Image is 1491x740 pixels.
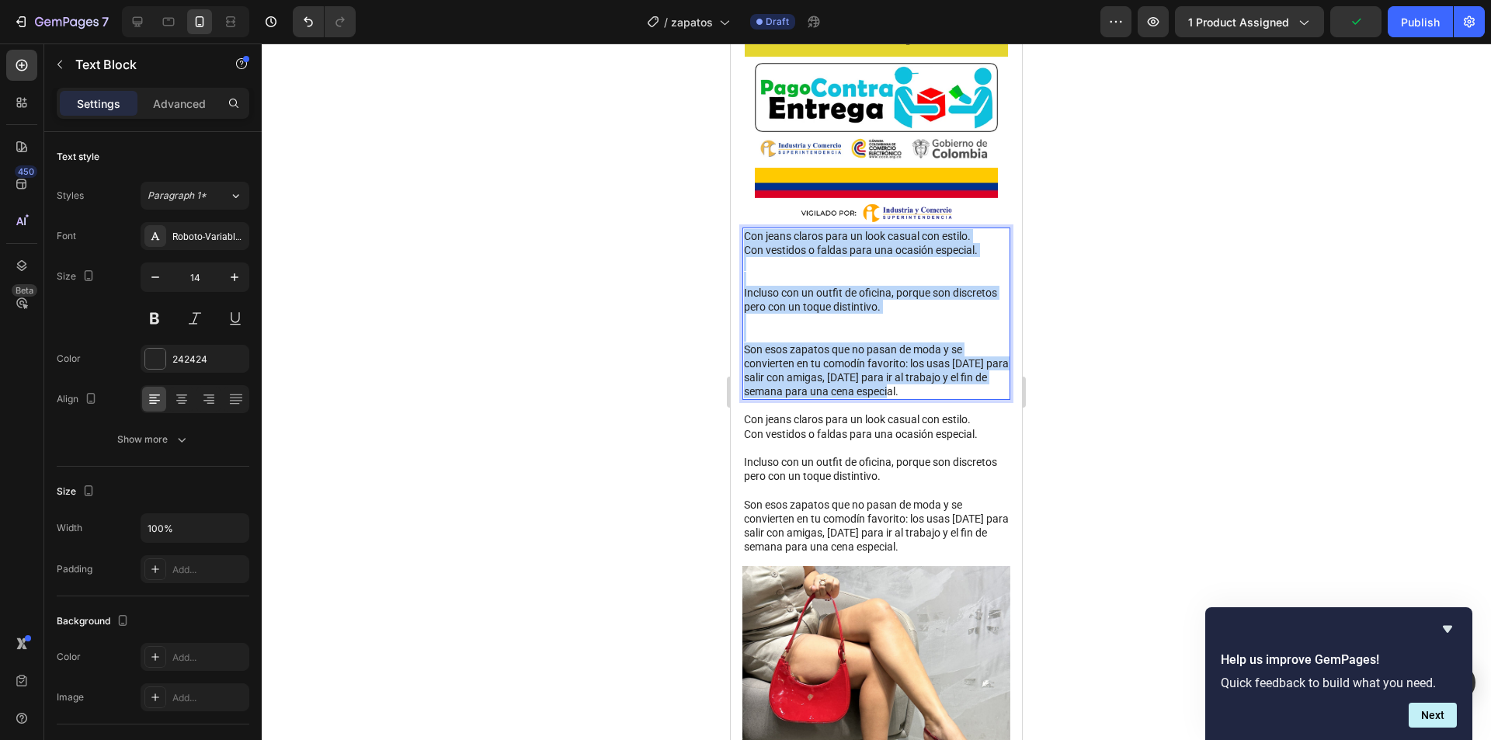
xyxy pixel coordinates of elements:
div: Add... [172,691,245,705]
div: Styles [57,189,84,203]
span: zapatos [671,14,713,30]
button: Show more [57,426,249,453]
button: Paragraph 1* [141,182,249,210]
div: Size [57,481,98,502]
button: 1 product assigned [1175,6,1324,37]
p: Advanced [153,96,206,112]
div: Background [57,611,132,632]
div: Color [57,650,81,664]
div: Color [57,352,81,366]
div: Image [57,690,84,704]
div: Help us improve GemPages! [1221,620,1457,728]
div: Beta [12,284,37,297]
p: 7 [102,12,109,31]
span: / [664,14,668,30]
div: Size [57,266,98,287]
div: Align [57,389,100,410]
p: Text Block [75,55,207,74]
h2: Help us improve GemPages! [1221,651,1457,669]
div: Width [57,521,82,535]
div: Text style [57,150,99,164]
button: Publish [1388,6,1453,37]
div: Add... [172,563,245,577]
div: Font [57,229,76,243]
div: Show more [117,432,189,447]
p: Quick feedback to build what you need. [1221,676,1457,690]
div: Roboto-VariableFont_wdthwght [172,230,245,244]
button: Hide survey [1438,620,1457,638]
div: Undo/Redo [293,6,356,37]
span: Paragraph 1* [148,189,207,203]
iframe: Design area [731,43,1022,740]
div: 242424 [172,353,245,367]
div: Add... [172,651,245,665]
div: Publish [1401,14,1440,30]
button: 7 [6,6,116,37]
button: Next question [1409,703,1457,728]
span: Draft [766,15,789,29]
div: Padding [57,562,92,576]
span: 1 product assigned [1188,14,1289,30]
input: Auto [141,514,248,542]
div: 450 [15,165,37,178]
p: Settings [77,96,120,112]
